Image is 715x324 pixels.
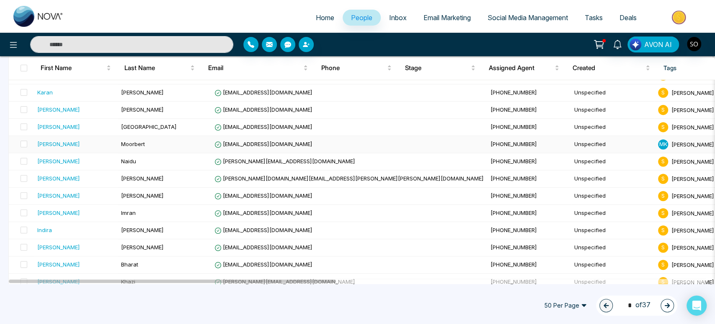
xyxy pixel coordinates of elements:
div: [PERSON_NAME] [37,157,80,165]
span: [EMAIL_ADDRESS][DOMAIN_NAME] [214,192,312,199]
span: Moorbert [121,141,145,147]
span: S [658,174,668,184]
span: [EMAIL_ADDRESS][DOMAIN_NAME] [214,106,312,113]
div: [PERSON_NAME] [37,243,80,251]
span: Created [573,63,644,73]
span: Inbox [389,13,407,22]
img: Nova CRM Logo [13,6,64,27]
span: S [658,243,668,253]
a: Email Marketing [415,10,479,26]
span: [PHONE_NUMBER] [490,123,537,130]
span: First Name [41,63,105,73]
span: [PERSON_NAME] [121,244,164,251]
span: Last Name [124,63,188,73]
td: Unspecified [571,188,655,205]
span: [PHONE_NUMBER] [490,192,537,199]
span: [PHONE_NUMBER] [490,227,537,233]
div: [PERSON_NAME] [37,140,80,148]
span: Imran [121,209,136,216]
td: Unspecified [571,274,655,291]
th: Last Name [118,56,201,80]
div: [PERSON_NAME] [37,191,80,200]
div: [PERSON_NAME] [37,174,80,183]
span: [PERSON_NAME] [121,106,164,113]
th: Stage [398,56,482,80]
span: S [658,225,668,235]
span: Phone [321,63,385,73]
td: Unspecified [571,205,655,222]
span: Assigned Agent [489,63,553,73]
a: Tasks [576,10,611,26]
span: [PERSON_NAME] [121,227,164,233]
td: Unspecified [571,170,655,188]
img: User Avatar [687,37,701,51]
td: Unspecified [571,239,655,256]
span: Email [208,63,302,73]
span: Stage [405,63,469,73]
span: of 37 [623,300,650,311]
span: [EMAIL_ADDRESS][DOMAIN_NAME] [214,244,312,251]
span: [PHONE_NUMBER] [490,89,537,96]
span: [EMAIL_ADDRESS][DOMAIN_NAME] [214,227,312,233]
span: [EMAIL_ADDRESS][DOMAIN_NAME] [214,209,312,216]
img: Market-place.gif [649,8,710,27]
span: S [658,157,668,167]
div: [PERSON_NAME] [37,277,80,286]
span: [PERSON_NAME] [121,192,164,199]
span: Deals [619,13,637,22]
span: Naidu [121,158,136,165]
span: S [658,260,668,270]
th: Assigned Agent [482,56,566,80]
div: Indira [37,226,52,234]
span: [PERSON_NAME] [121,89,164,96]
span: [EMAIL_ADDRESS][DOMAIN_NAME] [214,141,312,147]
span: [PHONE_NUMBER] [490,158,537,165]
td: Unspecified [571,136,655,153]
td: Unspecified [571,119,655,136]
td: Unspecified [571,256,655,274]
div: [PERSON_NAME] [37,105,80,114]
span: S [658,122,668,132]
div: Open Intercom Messenger [687,295,707,316]
th: Email [201,56,315,80]
span: [PHONE_NUMBER] [490,106,537,113]
span: Home [316,13,334,22]
span: [PERSON_NAME][DOMAIN_NAME][EMAIL_ADDRESS][PERSON_NAME][PERSON_NAME][DOMAIN_NAME] [214,175,484,182]
span: S [658,277,668,287]
span: [PHONE_NUMBER] [490,261,537,268]
a: Social Media Management [479,10,576,26]
a: Home [307,10,343,26]
span: People [351,13,372,22]
span: Tasks [585,13,603,22]
span: [PERSON_NAME][EMAIL_ADDRESS][DOMAIN_NAME] [214,158,355,165]
span: Email Marketing [423,13,471,22]
th: Created [566,56,657,80]
span: [PHONE_NUMBER] [490,209,537,216]
a: People [343,10,381,26]
div: [PERSON_NAME] [37,260,80,269]
span: [EMAIL_ADDRESS][DOMAIN_NAME] [214,89,312,96]
span: [PHONE_NUMBER] [490,244,537,251]
span: S [658,191,668,201]
span: Social Media Management [488,13,568,22]
span: S [658,88,668,98]
span: [PERSON_NAME] [121,175,164,182]
a: Inbox [381,10,415,26]
td: Unspecified [571,84,655,102]
div: [PERSON_NAME] [37,123,80,131]
span: [GEOGRAPHIC_DATA] [121,123,177,130]
span: [EMAIL_ADDRESS][DOMAIN_NAME] [214,261,312,268]
span: S [658,105,668,115]
button: AVON AI [627,37,679,52]
td: Unspecified [571,153,655,170]
th: First Name [34,56,118,80]
th: Phone [315,56,398,80]
span: Bharat [121,261,138,268]
img: Lead Flow [630,39,641,50]
span: S [658,208,668,218]
span: AVON AI [644,39,672,50]
td: Unspecified [571,222,655,239]
span: [PERSON_NAME] [671,141,714,147]
span: [PHONE_NUMBER] [490,141,537,147]
div: Karan [37,88,53,97]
